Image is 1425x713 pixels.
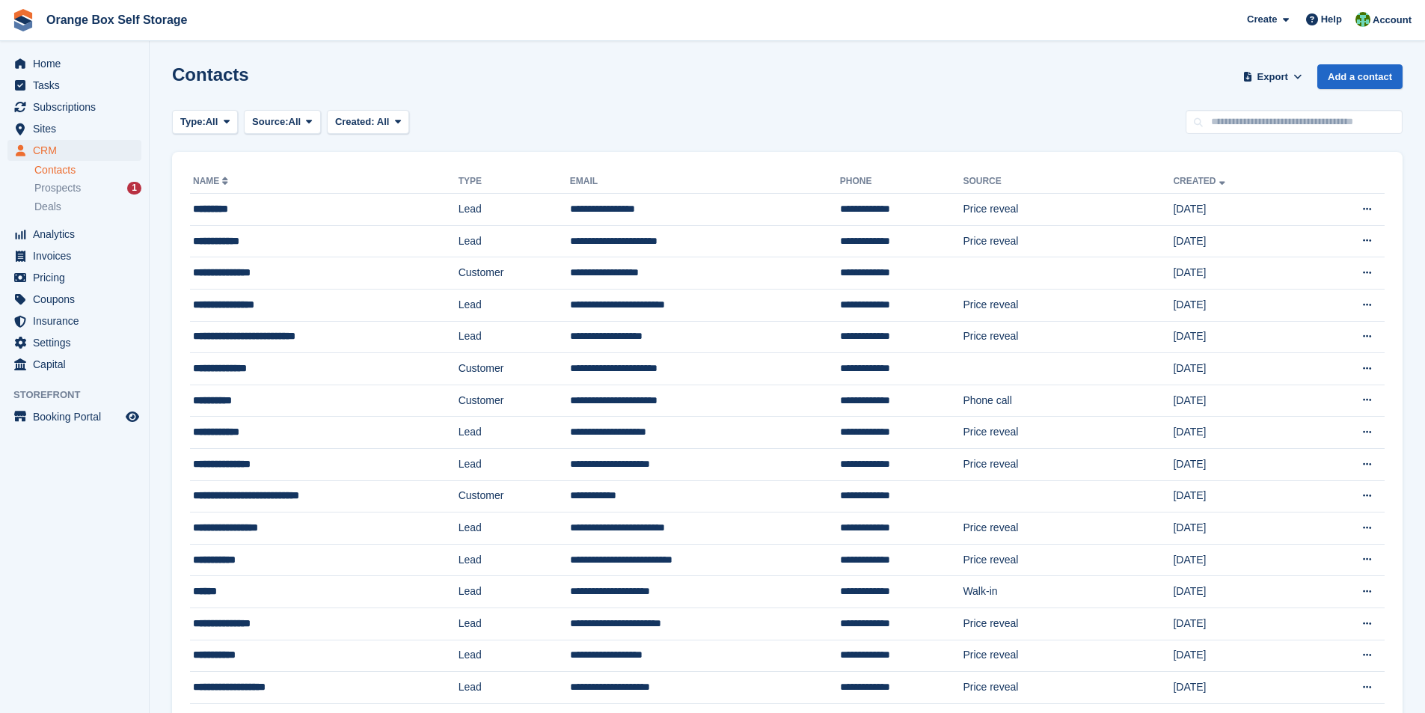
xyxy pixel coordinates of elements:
td: Lead [459,512,570,545]
td: [DATE] [1173,194,1308,226]
span: Insurance [33,310,123,331]
th: Email [570,170,840,194]
span: Invoices [33,245,123,266]
a: menu [7,354,141,375]
a: Orange Box Self Storage [40,7,194,32]
span: Settings [33,332,123,353]
td: Lead [459,417,570,449]
span: Analytics [33,224,123,245]
img: stora-icon-8386f47178a22dfd0bd8f6a31ec36ba5ce8667c1dd55bd0f319d3a0aa187defe.svg [12,9,34,31]
td: Customer [459,353,570,385]
td: Price reveal [963,289,1173,321]
a: Preview store [123,408,141,426]
span: Storefront [13,388,149,403]
td: [DATE] [1173,289,1308,321]
td: [DATE] [1173,448,1308,480]
a: Add a contact [1317,64,1403,89]
td: Price reveal [963,417,1173,449]
td: Customer [459,257,570,290]
td: Lead [459,225,570,257]
a: menu [7,267,141,288]
th: Phone [840,170,963,194]
td: Price reveal [963,640,1173,672]
span: All [289,114,301,129]
td: [DATE] [1173,512,1308,545]
td: Walk-in [963,576,1173,608]
a: menu [7,289,141,310]
span: Home [33,53,123,74]
span: Booking Portal [33,406,123,427]
span: Account [1373,13,1412,28]
a: menu [7,310,141,331]
td: Price reveal [963,225,1173,257]
a: Deals [34,199,141,215]
span: All [377,116,390,127]
td: Customer [459,385,570,417]
span: Deals [34,200,61,214]
td: [DATE] [1173,672,1308,704]
span: Prospects [34,181,81,195]
a: menu [7,224,141,245]
span: Help [1321,12,1342,27]
span: Tasks [33,75,123,96]
td: Lead [459,672,570,704]
a: Name [193,176,231,186]
td: [DATE] [1173,257,1308,290]
td: [DATE] [1173,544,1308,576]
td: Lead [459,194,570,226]
img: Binder Bhardwaj [1355,12,1370,27]
a: menu [7,406,141,427]
td: Lead [459,448,570,480]
a: menu [7,140,141,161]
span: Create [1247,12,1277,27]
a: menu [7,53,141,74]
td: Lead [459,640,570,672]
td: [DATE] [1173,225,1308,257]
th: Type [459,170,570,194]
span: Pricing [33,267,123,288]
td: Lead [459,576,570,608]
button: Export [1239,64,1305,89]
td: Customer [459,480,570,512]
td: Price reveal [963,194,1173,226]
td: [DATE] [1173,321,1308,353]
td: Price reveal [963,672,1173,704]
td: Lead [459,544,570,576]
span: Sites [33,118,123,139]
span: All [206,114,218,129]
button: Created: All [327,110,409,135]
td: [DATE] [1173,417,1308,449]
span: Type: [180,114,206,129]
span: Source: [252,114,288,129]
span: Created: [335,116,375,127]
a: Prospects 1 [34,180,141,196]
td: [DATE] [1173,353,1308,385]
td: [DATE] [1173,385,1308,417]
span: Export [1257,70,1288,85]
a: menu [7,75,141,96]
a: menu [7,245,141,266]
button: Source: All [244,110,321,135]
td: Lead [459,608,570,640]
a: menu [7,332,141,353]
span: Coupons [33,289,123,310]
td: Price reveal [963,321,1173,353]
td: Lead [459,321,570,353]
td: Price reveal [963,512,1173,545]
span: CRM [33,140,123,161]
td: [DATE] [1173,480,1308,512]
button: Type: All [172,110,238,135]
td: Phone call [963,385,1173,417]
span: Capital [33,354,123,375]
span: Subscriptions [33,97,123,117]
td: Price reveal [963,544,1173,576]
td: [DATE] [1173,608,1308,640]
th: Source [963,170,1173,194]
td: [DATE] [1173,576,1308,608]
td: Price reveal [963,448,1173,480]
td: [DATE] [1173,640,1308,672]
a: Contacts [34,163,141,177]
div: 1 [127,182,141,195]
a: Created [1173,176,1228,186]
td: Lead [459,289,570,321]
